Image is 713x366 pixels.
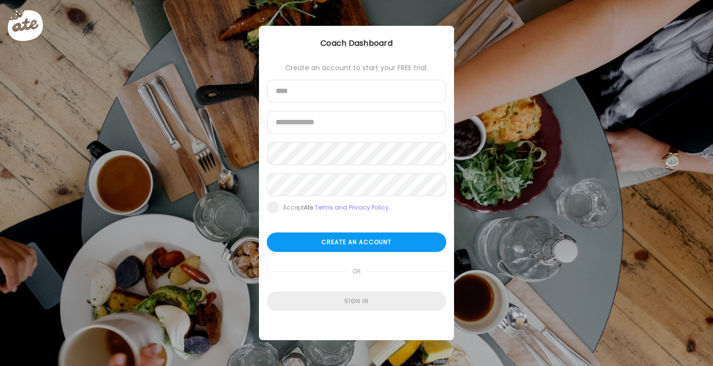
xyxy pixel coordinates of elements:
div: Create an account [267,232,446,252]
div: Sign in [267,291,446,311]
div: Accept [283,204,389,212]
div: Coach Dashboard [259,38,454,49]
a: Terms and Privacy Policy [315,203,389,212]
div: Create an account to start your FREE trial: [267,64,446,72]
span: or [349,262,365,281]
b: Ate [304,203,313,212]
